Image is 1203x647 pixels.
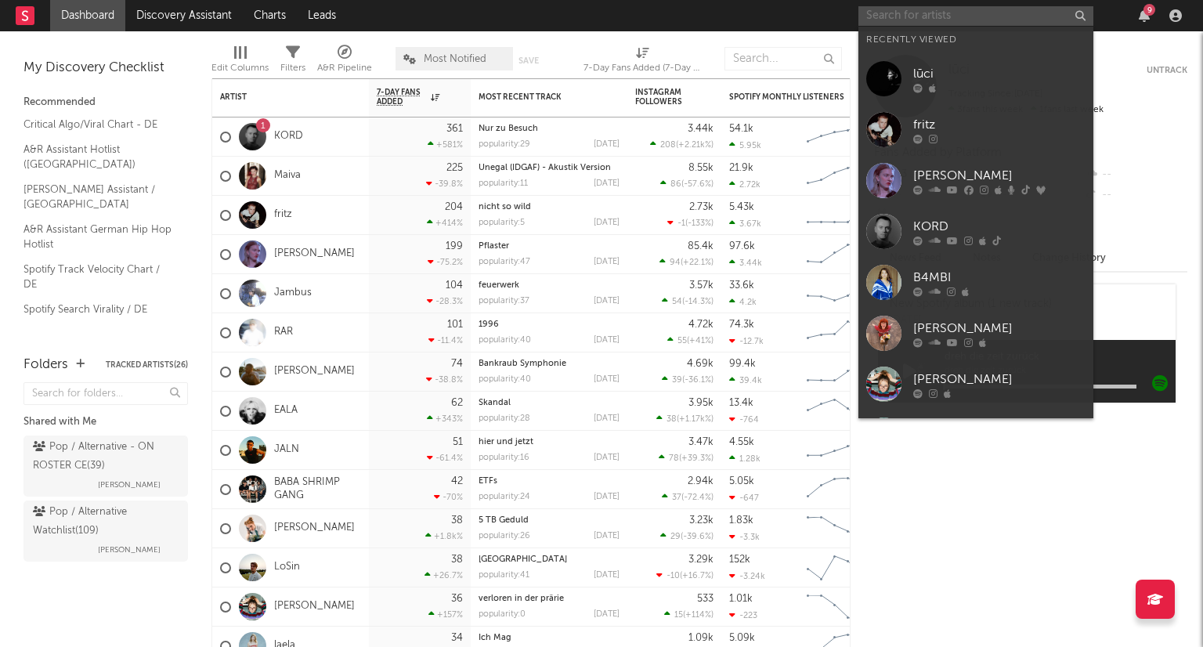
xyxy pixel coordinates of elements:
[800,274,870,313] svg: Chart title
[688,163,713,173] div: 8.55k
[650,139,713,150] div: ( )
[377,88,427,107] span: 7-Day Fans Added
[23,221,172,253] a: A&R Assistant German Hip Hop Hotlist
[479,297,529,305] div: popularity: 37
[106,361,188,369] button: Tracked Artists(26)
[594,140,620,149] div: [DATE]
[479,164,611,172] a: Unegal (IDGAF) - Akustik Version
[447,320,463,330] div: 101
[858,53,1093,104] a: lūci
[858,6,1093,26] input: Search for artists
[594,375,620,384] div: [DATE]
[672,298,682,306] span: 54
[858,308,1093,359] a: [PERSON_NAME]
[800,392,870,431] svg: Chart title
[679,415,711,424] span: +1.17k %
[518,56,539,65] button: Save
[656,414,713,424] div: ( )
[479,477,620,486] div: ETFs
[446,280,463,291] div: 104
[669,454,679,463] span: 78
[683,533,711,541] span: -39.6 %
[479,375,531,384] div: popularity: 40
[446,124,463,134] div: 361
[858,257,1093,308] a: B4MBI
[479,477,497,486] a: ETFs
[479,360,620,368] div: Bankraub Symphonie
[479,454,529,462] div: popularity: 16
[479,634,511,642] a: Ich Mag
[274,476,361,503] a: BABA SHRIMP GANG
[729,92,847,102] div: Spotify Monthly Listeners
[681,454,711,463] span: +39.3 %
[479,164,620,172] div: Unegal (IDGAF) - Akustik Version
[670,258,681,267] span: 94
[479,125,538,133] a: Nur zu Besuch
[451,633,463,643] div: 34
[800,117,870,157] svg: Chart title
[688,437,713,447] div: 3.47k
[594,219,620,227] div: [DATE]
[479,203,531,211] a: nicht so wild
[667,218,713,228] div: ( )
[479,571,529,580] div: popularity: 41
[479,125,620,133] div: Nur zu Besuch
[685,298,711,306] span: -14.3 %
[479,516,529,525] a: 5 TB Geduld
[1143,4,1155,16] div: 9
[913,319,1086,338] div: [PERSON_NAME]
[913,64,1086,83] div: lūci
[274,287,312,300] a: Jambus
[729,359,756,369] div: 99.4k
[688,555,713,565] div: 3.29k
[635,88,690,107] div: Instagram Followers
[697,594,713,604] div: 533
[729,515,753,526] div: 1.83k
[479,242,509,251] a: Pflaster
[211,39,269,85] div: Edit Columns
[23,181,172,213] a: [PERSON_NAME] Assistant / [GEOGRAPHIC_DATA]
[23,436,188,497] a: Pop / Alternative - ON ROSTER CE(39)[PERSON_NAME]
[800,470,870,509] svg: Chart title
[729,437,754,447] div: 4.55k
[683,258,711,267] span: +22.1 %
[667,415,677,424] span: 38
[858,359,1093,410] a: [PERSON_NAME]
[594,493,620,501] div: [DATE]
[451,515,463,526] div: 38
[479,532,530,540] div: popularity: 26
[427,218,463,228] div: +414 %
[729,375,762,385] div: 39.4k
[479,414,530,423] div: popularity: 28
[729,163,753,173] div: 21.9k
[274,561,300,574] a: LoSin
[677,219,685,228] span: -1
[594,258,620,266] div: [DATE]
[451,594,463,604] div: 36
[479,336,531,345] div: popularity: 40
[800,509,870,548] svg: Chart title
[274,248,355,261] a: [PERSON_NAME]
[479,634,620,642] div: Ich Mag
[425,531,463,541] div: +1.8k %
[23,356,68,374] div: Folders
[729,454,760,464] div: 1.28k
[446,163,463,173] div: 225
[800,157,870,196] svg: Chart title
[479,219,525,227] div: popularity: 5
[1147,63,1187,78] button: Untrack
[274,522,355,535] a: [PERSON_NAME]
[479,438,533,446] a: hier und jetzt
[729,571,765,581] div: -3.24k
[211,59,269,78] div: Edit Columns
[479,242,620,251] div: Pflaster
[479,516,620,525] div: 5 TB Geduld
[677,337,687,345] span: 55
[479,360,566,368] a: Bankraub Symphonie
[479,438,620,446] div: hier und jetzt
[1083,185,1187,205] div: --
[274,326,293,339] a: RAR
[685,376,711,385] span: -36.1 %
[424,570,463,580] div: +26.7 %
[453,437,463,447] div: 51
